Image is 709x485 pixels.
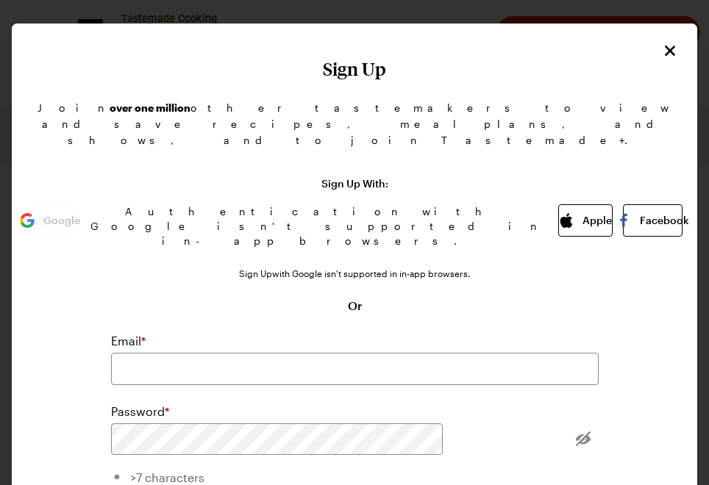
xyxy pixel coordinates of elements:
button: Facebook [623,204,683,237]
button: Apple [558,204,613,237]
button: Close [660,41,680,60]
p: Sign Up With: [321,178,388,190]
div: Authentication with Google isn't supported in in-app browsers. [84,204,548,248]
h1: Sign Up [26,59,683,79]
p: Join other tastemakers to view and save recipes, meal plans, and shows, and to join Tastemade+. [26,100,683,148]
span: Or [348,297,362,315]
label: Password [111,403,169,420]
div: Sign Up with Google isn't supported in in-app browsers. [239,267,470,279]
label: Email [111,332,146,350]
b: over one million [110,101,190,114]
span: >7 characters [130,470,204,484]
button: Google [26,204,74,237]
